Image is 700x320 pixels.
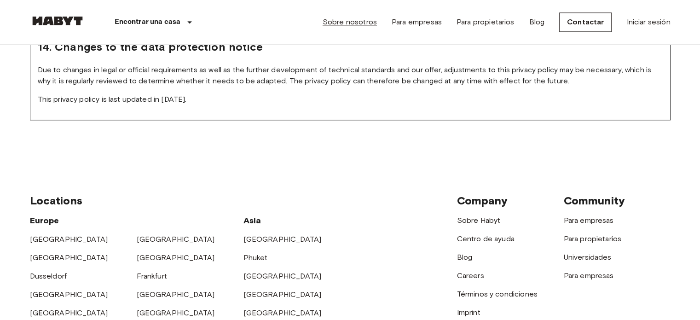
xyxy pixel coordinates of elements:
a: Phuket [243,253,268,262]
span: Locations [30,194,82,207]
a: [GEOGRAPHIC_DATA] [243,235,322,244]
a: Para empresas [392,17,442,28]
a: Para propietarios [564,234,622,243]
a: Sobre Habyt [457,216,501,225]
a: [GEOGRAPHIC_DATA] [137,308,215,317]
a: [GEOGRAPHIC_DATA] [30,308,108,317]
a: Centro de ayuda [457,234,515,243]
img: Habyt [30,16,85,25]
a: Para empresas [564,271,614,280]
span: Asia [243,215,261,226]
a: Blog [457,253,473,262]
a: Iniciar sesión [626,17,670,28]
a: Careers [457,271,484,280]
a: Términos y condiciones [457,290,538,298]
a: Universidades [564,253,612,262]
p: Encontrar una casa [115,17,181,28]
a: [GEOGRAPHIC_DATA] [243,290,322,299]
a: [GEOGRAPHIC_DATA] [30,253,108,262]
a: Frankfurt [137,272,167,280]
a: [GEOGRAPHIC_DATA] [30,290,108,299]
h2: 14. Changes to the data protection notice [38,39,663,55]
span: Company [457,194,508,207]
a: [GEOGRAPHIC_DATA] [137,290,215,299]
p: Due to changes in legal or official requirements as well as the further development of technical ... [38,64,663,87]
span: Community [564,194,625,207]
a: Dusseldorf [30,272,67,280]
a: Sobre nosotros [323,17,377,28]
a: Imprint [457,308,480,317]
a: [GEOGRAPHIC_DATA] [30,235,108,244]
a: Para propietarios [457,17,515,28]
a: [GEOGRAPHIC_DATA] [243,272,322,280]
a: Contactar [559,12,612,32]
a: Para empresas [564,216,614,225]
p: This privacy policy is last updated in [DATE]. [38,94,663,105]
a: [GEOGRAPHIC_DATA] [137,253,215,262]
a: [GEOGRAPHIC_DATA] [243,308,322,317]
a: [GEOGRAPHIC_DATA] [137,235,215,244]
span: Europe [30,215,59,226]
a: Blog [529,17,544,28]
